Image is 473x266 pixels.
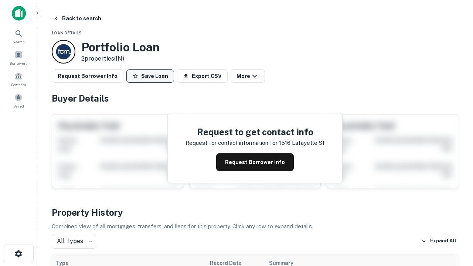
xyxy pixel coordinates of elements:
img: capitalize-icon.png [12,6,26,21]
a: Search [2,26,35,46]
p: Request for contact information for [186,139,278,147]
div: All Types [52,234,96,249]
iframe: Chat Widget [436,207,473,242]
button: Back to search [50,12,104,25]
h4: Request to get contact info [186,125,324,139]
button: Request Borrower Info [52,69,123,83]
button: More [231,69,265,83]
a: Saved [2,91,35,110]
span: Borrowers [10,60,27,66]
p: 2 properties (IN) [81,54,160,63]
h4: Property History [52,206,458,219]
span: Saved [13,103,24,109]
a: Contacts [2,69,35,89]
span: Search [13,39,25,45]
span: Contacts [11,82,26,88]
h3: Portfolio Loan [81,40,160,54]
span: Loan Details [52,31,82,35]
button: Export CSV [177,69,228,83]
a: Borrowers [2,48,35,68]
p: 1516 lafayette st [279,139,324,147]
h4: Buyer Details [52,92,458,105]
button: Save Loan [126,69,174,83]
button: Request Borrower Info [216,153,294,171]
button: Expand All [419,236,458,247]
p: Combined view of all mortgages, transfers, and liens for this property. Click any row to expand d... [52,222,458,231]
